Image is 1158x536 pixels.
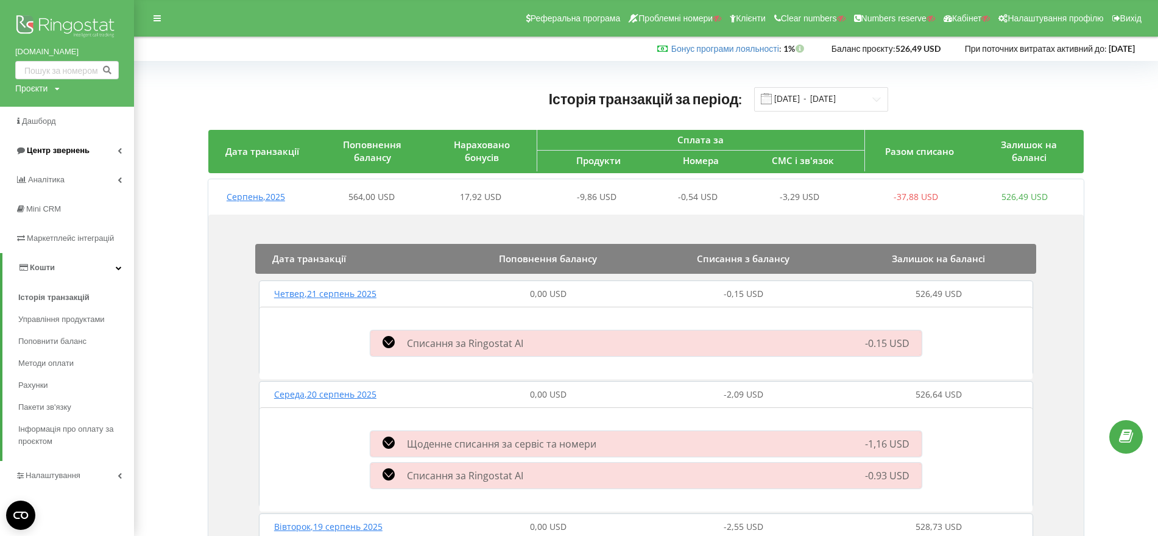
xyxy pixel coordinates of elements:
span: Серпень , 2025 [227,191,285,202]
span: 528,73 USD [916,521,962,532]
span: 0,00 USD [530,288,567,299]
a: Рахунки [18,374,134,396]
button: Open CMP widget [6,501,35,530]
a: [DOMAIN_NAME] [15,46,119,58]
a: Управління продуктами [18,309,134,331]
img: Ringostat logo [15,12,119,43]
span: Кабінет [952,13,982,23]
a: Історія транзакцій [18,287,134,309]
span: Маркетплейс інтеграцій [27,234,114,243]
span: Методи оплати [18,357,74,370]
span: 0,00 USD [530,388,567,400]
span: Щоденне списання за сервіс та номери [407,437,596,451]
span: Аналiтика [28,175,65,184]
span: Вихід [1120,13,1142,23]
span: Списання з балансу [697,252,789,265]
span: -1,16 USD [865,437,909,451]
span: Номера [683,154,719,166]
strong: [DATE] [1109,43,1135,54]
span: Сплата за [677,134,724,146]
span: Списання за Ringostat AI [407,469,523,482]
span: Клієнти [736,13,766,23]
span: Середа , 20 серпень 2025 [274,388,376,400]
span: Нараховано бонусів [454,138,510,163]
span: Кошти [30,263,55,272]
span: Mini CRM [26,204,61,213]
span: СМС і зв'язок [772,154,834,166]
input: Пошук за номером [15,61,119,79]
span: -3,29 USD [780,191,819,202]
span: Поповнення балансу [343,138,401,163]
span: -2,09 USD [724,388,763,400]
span: Numbers reserve [861,13,927,23]
span: При поточних витратах активний до: [965,43,1107,54]
strong: 526,49 USD [895,43,941,54]
span: Дата транзакції [225,145,299,157]
span: Дата транзакції [272,252,346,265]
span: 526,49 USD [1001,191,1048,202]
span: 564,00 USD [348,191,395,202]
span: Четвер , 21 серпень 2025 [274,288,376,299]
span: -0,15 USD [724,288,763,299]
span: -37,88 USD [894,191,938,202]
span: Вівторок , 19 серпень 2025 [274,521,383,532]
div: Проєкти [15,82,48,95]
span: -0.15 USD [865,337,909,350]
span: Баланс проєкту: [831,43,895,54]
a: Бонус програми лояльності [671,43,779,54]
span: Clear numbers [781,13,837,23]
span: Пакети зв'язку [18,401,71,413]
span: Поповнення балансу [499,252,597,265]
span: Рахунки [18,379,48,391]
span: Управління продуктами [18,313,105,326]
span: -0,54 USD [678,191,718,202]
span: Залишок на балансі [892,252,985,265]
a: Пакети зв'язку [18,396,134,418]
span: -2,55 USD [724,521,763,532]
strong: 1% [783,43,807,54]
span: Історія транзакцій [18,291,90,304]
span: 17,92 USD [460,191,501,202]
span: 0,00 USD [530,521,567,532]
span: Продукти [576,154,621,166]
span: Залишок на балансі [1001,138,1057,163]
span: Налаштування [26,471,80,480]
a: Методи оплати [18,352,134,374]
span: Дашборд [22,116,56,126]
span: -0.93 USD [865,469,909,482]
span: Реферальна програма [531,13,621,23]
span: : [671,43,782,54]
span: 526,64 USD [916,388,962,400]
span: Інформація про оплату за проєктом [18,423,128,448]
a: Кошти [2,253,134,282]
span: Разом списано [885,145,954,157]
span: Історія транзакцій за період: [549,90,743,107]
span: Поповнити баланс [18,335,86,348]
span: 526,49 USD [916,288,962,299]
a: Поповнити баланс [18,331,134,352]
span: Центр звернень [27,146,90,155]
span: Проблемні номери [638,13,713,23]
a: Інформація про оплату за проєктом [18,418,134,452]
span: -9,86 USD [577,191,616,202]
span: Налаштування профілю [1008,13,1103,23]
span: Списання за Ringostat AI [407,337,523,350]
